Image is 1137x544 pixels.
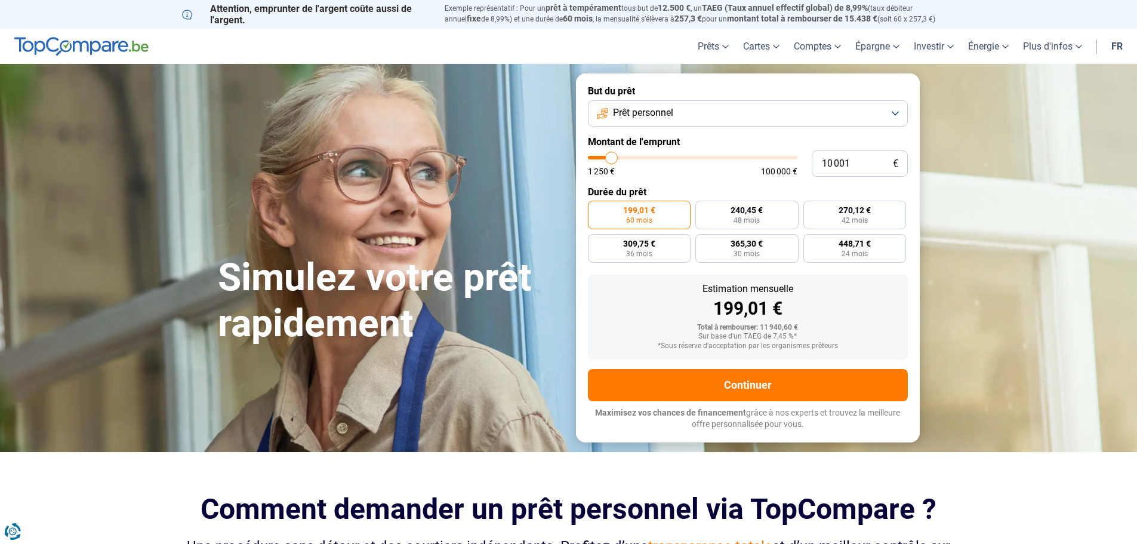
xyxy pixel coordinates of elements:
[674,14,702,23] span: 257,3 €
[893,159,898,169] span: €
[588,186,908,198] label: Durée du prêt
[182,493,956,525] h2: Comment demander un prêt personnel via TopCompare ?
[563,14,593,23] span: 60 mois
[839,239,871,248] span: 448,71 €
[597,284,898,294] div: Estimation mensuelle
[626,217,652,224] span: 60 mois
[597,342,898,351] div: *Sous réserve d'acceptation par les organismes prêteurs
[731,206,763,214] span: 240,45 €
[961,29,1016,64] a: Énergie
[467,14,481,23] span: fixe
[734,217,760,224] span: 48 mois
[787,29,848,64] a: Comptes
[588,167,615,176] span: 1 250 €
[588,85,908,97] label: But du prêt
[1104,29,1130,64] a: fr
[595,408,746,417] span: Maximisez vos chances de financement
[623,239,655,248] span: 309,75 €
[848,29,907,64] a: Épargne
[626,250,652,257] span: 36 mois
[597,324,898,332] div: Total à rembourser: 11 940,60 €
[727,14,877,23] span: montant total à rembourser de 15.438 €
[445,3,956,24] p: Exemple représentatif : Pour un tous but de , un (taux débiteur annuel de 8,99%) et une durée de ...
[702,3,868,13] span: TAEG (Taux annuel effectif global) de 8,99%
[691,29,736,64] a: Prêts
[736,29,787,64] a: Cartes
[218,255,562,347] h1: Simulez votre prêt rapidement
[588,369,908,401] button: Continuer
[1016,29,1089,64] a: Plus d'infos
[839,206,871,214] span: 270,12 €
[623,206,655,214] span: 199,01 €
[761,167,797,176] span: 100 000 €
[597,333,898,341] div: Sur base d'un TAEG de 7,45 %*
[588,407,908,431] p: grâce à nos experts et trouvez la meilleure offre personnalisée pour vous.
[588,136,908,147] label: Montant de l'emprunt
[588,100,908,127] button: Prêt personnel
[14,37,149,56] img: TopCompare
[613,106,673,119] span: Prêt personnel
[731,239,763,248] span: 365,30 €
[658,3,691,13] span: 12.500 €
[546,3,621,13] span: prêt à tempérament
[734,250,760,257] span: 30 mois
[907,29,961,64] a: Investir
[597,300,898,318] div: 199,01 €
[842,250,868,257] span: 24 mois
[182,3,430,26] p: Attention, emprunter de l'argent coûte aussi de l'argent.
[842,217,868,224] span: 42 mois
